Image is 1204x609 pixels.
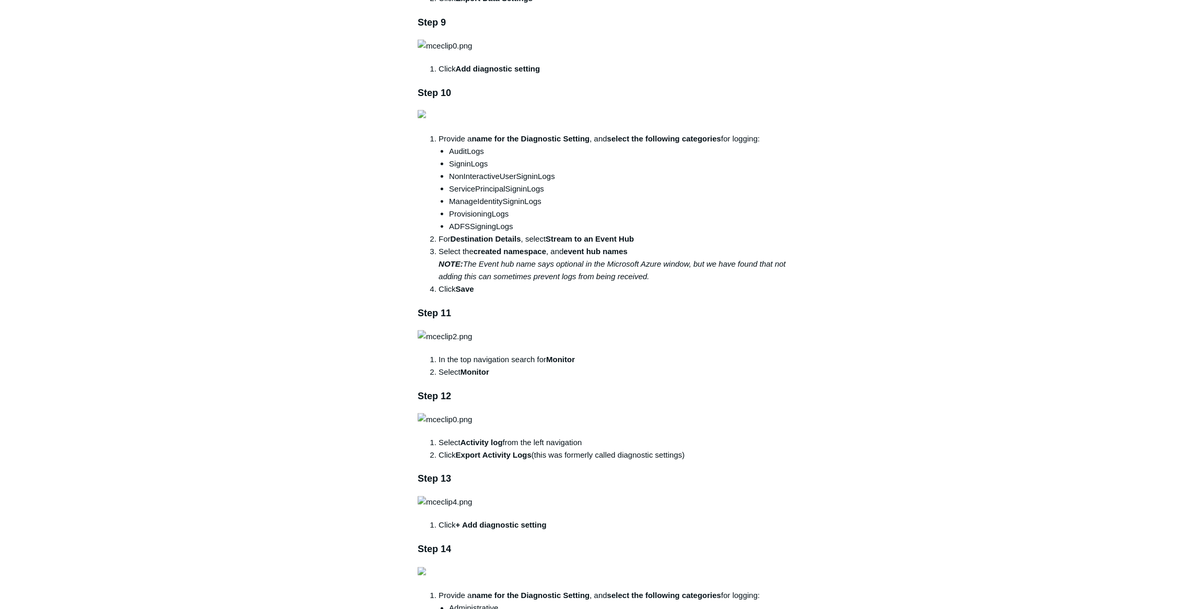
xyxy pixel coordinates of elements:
strong: name for the Diagnostic Setting [472,591,590,600]
img: 41428195825043 [418,567,426,576]
li: NonInteractiveUserSigninLogs [449,170,786,183]
strong: select the following categories [607,134,721,143]
li: Select [439,366,786,378]
img: mceclip0.png [418,413,472,426]
li: SigninLogs [449,158,786,170]
li: ADFSSigningLogs [449,220,786,233]
img: 41428195818771 [418,110,426,118]
em: The Event hub name says optional in the Microsoft Azure window, but we have found that not adding... [439,259,786,281]
li: Click [439,283,786,295]
strong: Monitor [461,367,489,376]
li: Select from the left navigation [439,436,786,449]
h3: Step 12 [418,389,786,404]
li: Provide a , and for logging: [439,133,786,233]
strong: Activity log [461,438,503,447]
strong: Save [456,284,474,293]
strong: name for the Diagnostic Setting [472,134,590,143]
img: mceclip0.png [418,40,472,52]
em: NOTE: [439,259,463,268]
strong: Stream to an Event Hub [546,234,634,243]
strong: Destination Details [451,234,521,243]
h3: Step 11 [418,306,786,321]
strong: Add diagnostic setting [456,64,540,73]
li: Click [439,519,786,532]
strong: Monitor [546,355,575,364]
li: ManageIdentitySigninLogs [449,195,786,208]
li: AuditLogs [449,145,786,158]
li: Select the , and [439,245,786,283]
li: ProvisioningLogs [449,208,786,220]
strong: created namespace [474,247,546,256]
h3: Step 9 [418,15,786,30]
strong: + Add diagnostic setting [456,521,547,530]
img: mceclip2.png [418,330,472,343]
strong: select the following categories [607,591,721,600]
li: ServicePrincipalSigninLogs [449,183,786,195]
img: mceclip4.png [418,496,472,509]
li: In the top navigation search for [439,353,786,366]
h3: Step 14 [418,542,786,557]
strong: Export Activity Logs [456,450,532,459]
h3: Step 13 [418,472,786,487]
h3: Step 10 [418,86,786,101]
li: For , select [439,233,786,245]
li: Click [439,63,786,75]
li: Click (this was formerly called diagnostic settings) [439,449,786,461]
